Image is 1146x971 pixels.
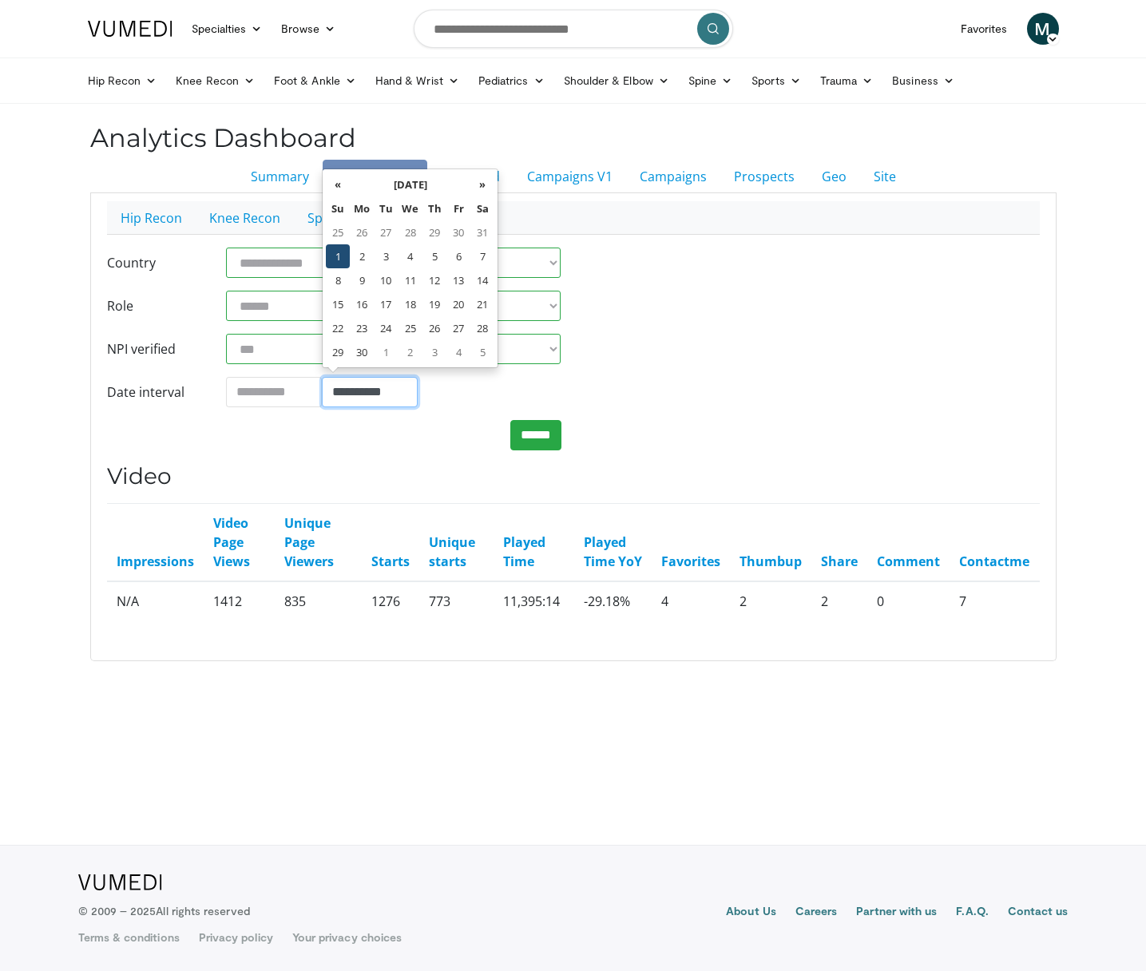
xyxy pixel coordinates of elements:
[554,65,679,97] a: Shoulder & Elbow
[326,220,350,244] td: 25
[742,65,811,97] a: Sports
[951,13,1017,45] a: Favorites
[264,65,366,97] a: Foot & Ankle
[362,581,419,620] td: 1276
[374,340,398,364] td: 1
[350,172,470,196] th: [DATE]
[470,268,494,292] td: 14
[294,201,355,235] a: Spine
[856,903,937,922] a: Partner with us
[398,340,422,364] td: 2
[470,292,494,316] td: 21
[584,533,642,570] a: Played Time YoY
[323,160,427,193] a: Year To Date
[626,160,720,193] a: Campaigns
[470,340,494,364] td: 5
[237,160,323,193] a: Summary
[371,553,410,570] a: Starts
[117,553,194,570] a: Impressions
[821,553,858,570] a: Share
[726,903,776,922] a: About Us
[107,463,1040,490] h3: Video
[326,340,350,364] td: 29
[398,268,422,292] td: 11
[446,316,470,340] td: 27
[398,244,422,268] td: 4
[374,244,398,268] td: 3
[95,291,215,321] label: Role
[740,553,802,570] a: Thumbup
[470,172,494,196] th: »
[661,553,720,570] a: Favorites
[166,65,264,97] a: Knee Recon
[374,268,398,292] td: 10
[213,514,250,570] a: Video Page Views
[446,292,470,316] td: 20
[374,196,398,220] th: Tu
[950,581,1039,620] td: 7
[446,220,470,244] td: 30
[959,553,1029,570] a: Contactme
[882,65,964,97] a: Business
[422,340,446,364] td: 3
[429,533,475,570] a: Unique starts
[795,903,838,922] a: Careers
[414,10,733,48] input: Search topics, interventions
[470,220,494,244] td: 31
[95,248,215,278] label: Country
[470,244,494,268] td: 7
[422,244,446,268] td: 5
[199,929,273,945] a: Privacy policy
[78,874,162,890] img: VuMedi Logo
[326,172,350,196] th: «
[196,201,294,235] a: Knee Recon
[720,160,808,193] a: Prospects
[350,244,374,268] td: 2
[446,340,470,364] td: 4
[419,581,494,620] td: 773
[503,533,545,570] a: Played Time
[422,268,446,292] td: 12
[350,316,374,340] td: 23
[107,581,204,620] td: N/A
[730,581,811,620] td: 2
[350,220,374,244] td: 26
[182,13,272,45] a: Specialties
[326,292,350,316] td: 15
[326,268,350,292] td: 8
[470,196,494,220] th: Sa
[204,581,276,620] td: 1412
[422,196,446,220] th: Th
[95,334,215,364] label: NPI verified
[292,929,402,945] a: Your privacy choices
[956,903,988,922] a: F.A.Q.
[398,196,422,220] th: We
[808,160,860,193] a: Geo
[652,581,730,620] td: 4
[470,316,494,340] td: 28
[860,160,910,193] a: Site
[514,160,626,193] a: Campaigns V1
[88,21,172,37] img: VuMedi Logo
[326,196,350,220] th: Su
[446,196,470,220] th: Fr
[374,316,398,340] td: 24
[156,904,249,917] span: All rights reserved
[90,123,1057,153] h2: Analytics Dashboard
[350,268,374,292] td: 9
[374,220,398,244] td: 27
[398,316,422,340] td: 25
[877,553,940,570] a: Comment
[366,65,469,97] a: Hand & Wrist
[107,201,196,235] a: Hip Recon
[272,13,345,45] a: Browse
[679,65,742,97] a: Spine
[427,160,514,193] a: Advanced
[1027,13,1059,45] a: M
[78,903,250,919] p: © 2009 – 2025
[446,244,470,268] td: 6
[398,292,422,316] td: 18
[326,244,350,268] td: 1
[422,220,446,244] td: 29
